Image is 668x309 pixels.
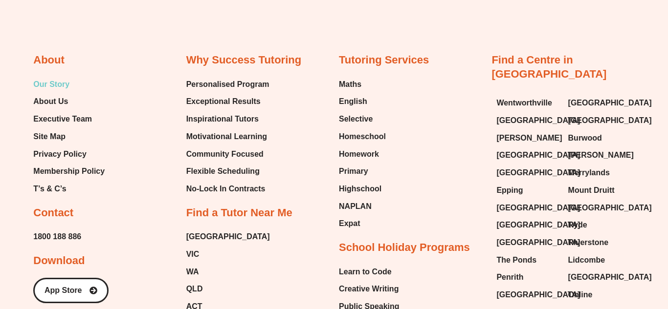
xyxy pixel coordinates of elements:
a: Creative Writing [339,282,400,296]
h2: Find a Tutor Near Me [186,206,292,220]
a: Epping [496,183,558,198]
a: Merrylands [568,165,630,180]
a: Homeschool [339,129,386,144]
span: Site Map [33,129,66,144]
a: Inspirational Tutors [186,112,269,126]
span: [GEOGRAPHIC_DATA] [496,218,580,232]
a: Community Focused [186,147,269,162]
h2: Why Success Tutoring [186,53,302,67]
a: Our Story [33,77,105,92]
span: [GEOGRAPHIC_DATA] [568,96,652,110]
span: Exceptional Results [186,94,261,109]
a: Wentworthville [496,96,558,110]
span: Burwood [568,131,602,145]
a: Membership Policy [33,164,105,179]
h2: About [33,53,65,67]
span: Motivational Learning [186,129,267,144]
a: The Ponds [496,253,558,268]
a: Selective [339,112,386,126]
span: [GEOGRAPHIC_DATA] [496,148,580,163]
span: NAPLAN [339,199,372,214]
a: QLD [186,282,270,296]
a: Site Map [33,129,105,144]
span: Inspirational Tutors [186,112,259,126]
span: [PERSON_NAME] [496,131,562,145]
a: [GEOGRAPHIC_DATA] [496,148,558,163]
span: Mount Druitt [568,183,615,198]
span: Primary [339,164,368,179]
span: App Store [45,287,82,294]
a: Highschool [339,182,386,196]
span: Merrylands [568,165,610,180]
span: Maths [339,77,361,92]
a: [GEOGRAPHIC_DATA] [496,113,558,128]
span: [GEOGRAPHIC_DATA] [496,165,580,180]
a: Homework [339,147,386,162]
span: [PERSON_NAME] [568,148,634,163]
span: Homework [339,147,379,162]
span: QLD [186,282,203,296]
a: [GEOGRAPHIC_DATA] [496,288,558,302]
a: About Us [33,94,105,109]
a: Penrith [496,270,558,285]
span: Wentworthville [496,96,552,110]
a: Motivational Learning [186,129,269,144]
h2: Contact [33,206,73,220]
a: No-Lock In Contracts [186,182,269,196]
a: Flexible Scheduling [186,164,269,179]
a: VIC [186,247,270,262]
span: Flexible Scheduling [186,164,260,179]
a: Exceptional Results [186,94,269,109]
h2: Download [33,254,85,268]
a: [GEOGRAPHIC_DATA] [496,201,558,215]
span: English [339,94,367,109]
h2: School Holiday Programs [339,241,470,255]
span: About Us [33,94,68,109]
span: [GEOGRAPHIC_DATA] [496,113,580,128]
span: Highschool [339,182,381,196]
a: English [339,94,386,109]
a: [GEOGRAPHIC_DATA] [186,229,270,244]
span: T’s & C’s [33,182,66,196]
span: Penrith [496,270,523,285]
a: Primary [339,164,386,179]
span: No-Lock In Contracts [186,182,266,196]
span: 1800 188 886 [33,229,81,244]
span: [GEOGRAPHIC_DATA] [496,201,580,215]
a: [GEOGRAPHIC_DATA] [496,165,558,180]
a: Burwood [568,131,630,145]
span: Our Story [33,77,69,92]
a: [PERSON_NAME] [496,131,558,145]
h2: Tutoring Services [339,53,429,67]
a: Privacy Policy [33,147,105,162]
a: App Store [33,278,109,303]
span: Community Focused [186,147,264,162]
span: Expat [339,216,360,231]
span: Epping [496,183,523,198]
span: [GEOGRAPHIC_DATA] [496,235,580,250]
a: [GEOGRAPHIC_DATA] [496,235,558,250]
a: NAPLAN [339,199,386,214]
a: [PERSON_NAME] [568,148,630,163]
span: The Ponds [496,253,536,268]
a: [GEOGRAPHIC_DATA] [568,113,630,128]
iframe: Chat Widget [506,199,668,309]
a: Personalised Program [186,77,269,92]
span: [GEOGRAPHIC_DATA] [568,113,652,128]
span: WA [186,265,199,279]
a: Executive Team [33,112,105,126]
a: Expat [339,216,386,231]
span: VIC [186,247,200,262]
span: Privacy Policy [33,147,87,162]
a: Mount Druitt [568,183,630,198]
a: [GEOGRAPHIC_DATA] [496,218,558,232]
span: Creative Writing [339,282,399,296]
span: Selective [339,112,373,126]
a: [GEOGRAPHIC_DATA] [568,96,630,110]
a: Learn to Code [339,265,400,279]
